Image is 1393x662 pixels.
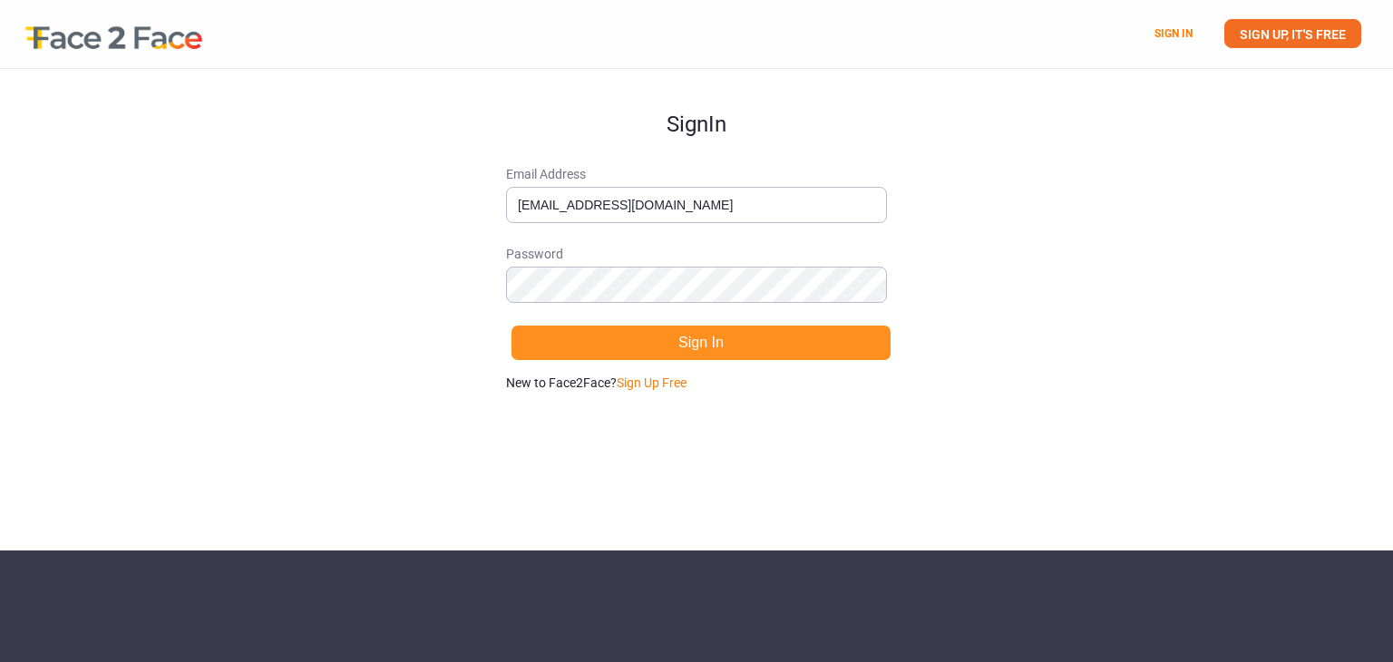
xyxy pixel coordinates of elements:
[1154,27,1193,40] a: SIGN IN
[506,69,887,136] h1: Sign In
[506,374,887,392] p: New to Face2Face?
[506,245,887,263] span: Password
[506,187,887,223] input: Email Address
[1224,19,1361,48] a: SIGN UP, IT'S FREE
[506,165,887,183] span: Email Address
[617,375,687,390] a: Sign Up Free
[506,267,887,303] input: Password
[511,325,891,361] button: Sign In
